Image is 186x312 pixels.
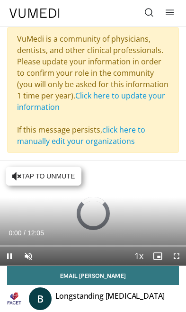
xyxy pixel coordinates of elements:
[6,167,81,186] button: Tap to unmute
[7,266,179,285] a: Email [PERSON_NAME]
[7,27,179,153] div: VuMedi is a community of physicians, dentists, and other clinical professionals. Please update yo...
[167,247,186,266] button: Fullscreen
[7,291,21,306] img: FACET
[129,247,148,266] button: Playback Rate
[148,247,167,266] button: Enable picture-in-picture mode
[9,9,60,18] img: VuMedi Logo
[9,229,21,237] span: 0:00
[19,247,38,266] button: Unmute
[17,90,165,112] a: Click here to update your information
[27,229,44,237] span: 12:05
[24,229,26,237] span: /
[55,291,165,306] h4: Longstanding [MEDICAL_DATA]
[29,287,52,310] a: B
